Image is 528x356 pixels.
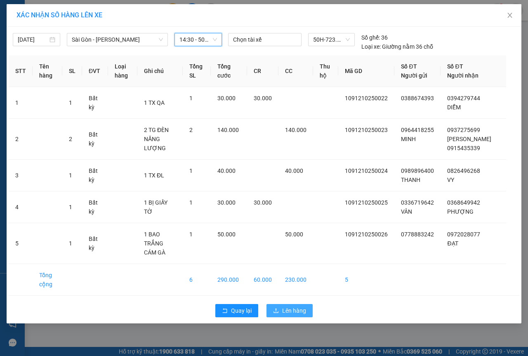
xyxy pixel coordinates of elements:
span: 1 [189,231,193,238]
span: 0388674393 [401,95,434,101]
span: 140.000 [217,127,239,133]
span: 1 BỊ GIẤY TỜ [144,199,167,215]
span: 1 [189,167,193,174]
span: 1091210250026 [345,231,388,238]
span: 0964418255 [401,127,434,133]
span: 0989896400 [401,167,434,174]
th: CC [278,55,313,87]
span: down [158,37,163,42]
span: 1 [189,95,193,101]
span: phone [47,14,54,20]
span: DIỄM [447,104,461,111]
span: 0368649942 [447,199,480,206]
td: Bất kỳ [82,87,108,119]
th: SL [62,55,82,87]
th: Thu hộ [313,55,339,87]
button: rollbackQuay lại [215,304,258,317]
span: [PERSON_NAME] 0915435339 [447,136,491,151]
span: Người gửi [401,72,427,79]
span: 1091210250022 [345,95,388,101]
td: 3 [9,160,33,191]
span: Loại xe: [361,42,381,51]
span: 40.000 [217,167,236,174]
span: environment [47,3,54,10]
th: Tổng cước [211,55,247,87]
span: 1 [69,99,72,106]
td: 60.000 [247,264,278,296]
div: 36 [361,33,388,42]
th: Mã GD [338,55,394,87]
span: 50.000 [217,231,236,238]
li: 01 [PERSON_NAME] [4,2,157,12]
td: Tổng cộng [33,264,62,296]
td: 2 [9,119,33,160]
span: 50.000 [285,231,303,238]
span: 1 [69,240,72,247]
td: 4 [9,191,33,223]
span: Số ĐT [401,63,417,70]
span: Số ghế: [361,33,380,42]
span: rollback [222,308,228,314]
span: 1091210250025 [345,199,388,206]
span: 2 [189,127,193,133]
span: Sài Gòn - Phan Rí [72,33,163,46]
span: 50H-723.41 [313,33,350,46]
span: 0826496268 [447,167,480,174]
span: close [507,12,513,19]
span: 1 TX QA [144,99,165,106]
td: Bất kỳ [82,160,108,191]
span: 140.000 [285,127,306,133]
th: Tên hàng [33,55,62,87]
span: 30.000 [254,199,272,206]
span: 0394279744 [447,95,480,101]
span: 14:30 - 50H-723.41 [179,33,217,46]
li: 02523854854 [4,12,157,22]
span: 1 [189,199,193,206]
span: THANH [401,177,420,183]
span: 1 BAO TRẮNG CÁM GÀ [144,231,165,256]
td: 5 [338,264,394,296]
span: 2 TG ĐÈN NĂNG LƯỢNG [144,127,169,151]
span: Quay lại [231,306,252,315]
th: Tổng SL [183,55,211,87]
span: 30.000 [217,95,236,101]
span: 2 [69,136,72,142]
span: ĐẠT [447,240,458,247]
span: 0937275699 [447,127,480,133]
span: 1091210250024 [345,167,388,174]
span: Số ĐT [447,63,463,70]
th: Loại hàng [108,55,137,87]
span: VY [447,177,454,183]
span: 30.000 [217,199,236,206]
td: 6 [183,264,211,296]
td: Bất kỳ [82,119,108,160]
div: Giường nằm 36 chỗ [361,42,433,51]
span: 1091210250023 [345,127,388,133]
span: 0972028077 [447,231,480,238]
th: CR [247,55,278,87]
th: Ghi chú [137,55,183,87]
span: 0336719642 [401,199,434,206]
span: VÂN [401,208,412,215]
span: 30.000 [254,95,272,101]
span: 1 [69,204,72,210]
button: uploadLên hàng [266,304,313,317]
span: upload [273,308,279,314]
b: GỬI : 109 QL 13 [4,35,83,49]
td: Bất kỳ [82,223,108,264]
span: 40.000 [285,167,303,174]
span: PHƯỢNG [447,208,474,215]
span: 0778883242 [401,231,434,238]
span: 1 [69,172,72,179]
input: 12/10/2025 [18,35,48,44]
span: MINH [401,136,416,142]
th: ĐVT [82,55,108,87]
th: STT [9,55,33,87]
span: XÁC NHẬN SỐ HÀNG LÊN XE [16,11,102,19]
span: 1 TX ĐL [144,172,164,179]
span: Người nhận [447,72,478,79]
td: 290.000 [211,264,247,296]
td: 1 [9,87,33,119]
button: Close [498,4,521,27]
td: 5 [9,223,33,264]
